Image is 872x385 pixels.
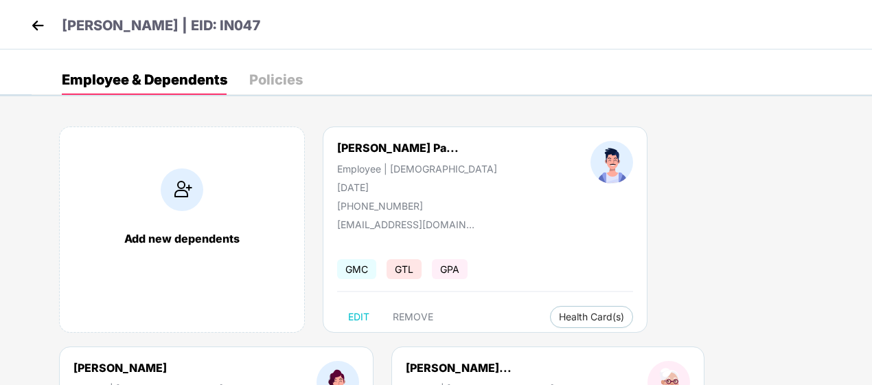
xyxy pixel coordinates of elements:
[249,73,303,87] div: Policies
[62,15,261,36] p: [PERSON_NAME] | EID: IN047
[550,306,633,328] button: Health Card(s)
[337,200,497,212] div: [PHONE_NUMBER]
[382,306,444,328] button: REMOVE
[559,313,624,320] span: Health Card(s)
[161,168,203,211] img: addIcon
[348,311,369,322] span: EDIT
[27,15,48,36] img: back
[73,232,290,245] div: Add new dependents
[337,141,459,155] div: [PERSON_NAME] Pa...
[406,361,512,375] div: [PERSON_NAME]...
[337,163,497,175] div: Employee | [DEMOGRAPHIC_DATA]
[393,311,433,322] span: REMOVE
[432,259,468,279] span: GPA
[73,361,167,375] div: [PERSON_NAME]
[337,259,376,279] span: GMC
[387,259,422,279] span: GTL
[337,306,380,328] button: EDIT
[62,73,227,87] div: Employee & Dependents
[337,181,497,193] div: [DATE]
[590,141,633,184] img: profileImage
[337,219,474,230] div: [EMAIL_ADDRESS][DOMAIN_NAME]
